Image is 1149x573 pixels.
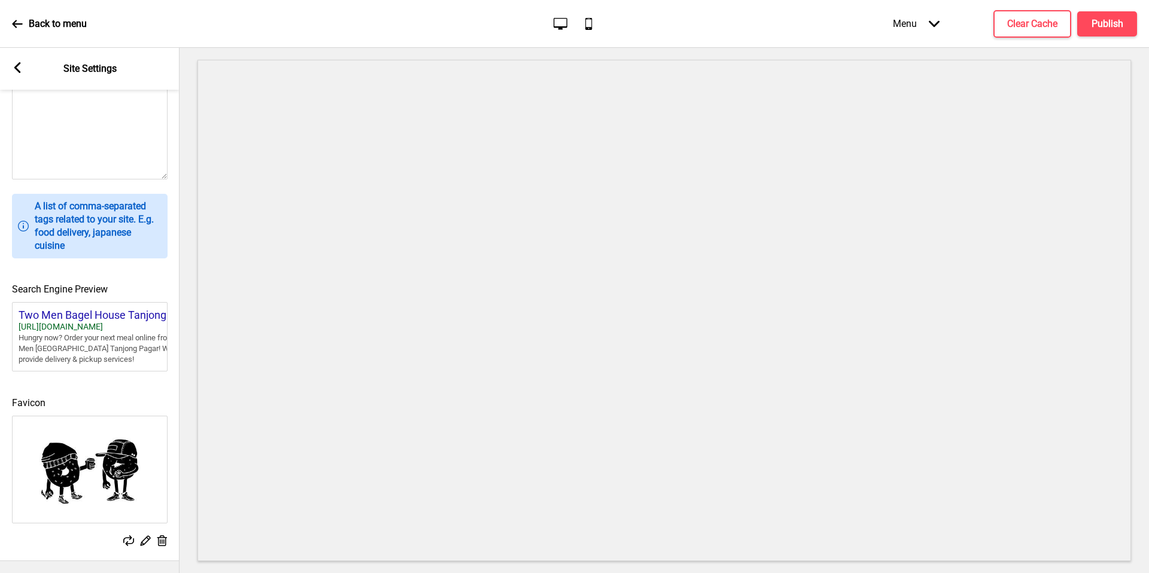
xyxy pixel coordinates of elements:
textarea: restaurant, food delivery, takeaway, bagels, [12,48,168,179]
h4: Publish [1092,17,1123,31]
div: Two Men Bagel House Tanjong … [19,309,198,322]
button: Clear Cache [993,10,1071,38]
div: Menu [881,6,952,41]
img: Favicon [13,416,167,523]
button: Publish [1077,11,1137,36]
div: [URL][DOMAIN_NAME] [19,322,198,333]
p: Back to menu [29,17,87,31]
h4: Favicon [12,397,168,410]
h4: Clear Cache [1007,17,1057,31]
p: Site Settings [63,62,117,75]
h4: Search Engine Preview [12,283,168,296]
a: Back to menu [12,8,87,40]
div: Hungry now? Order your next meal online from Two Men [GEOGRAPHIC_DATA] Tanjong Pagar! We provide ... [19,333,198,365]
p: A list of comma-separated tags related to your site. E.g. food delivery, japanese cuisine [35,200,162,252]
